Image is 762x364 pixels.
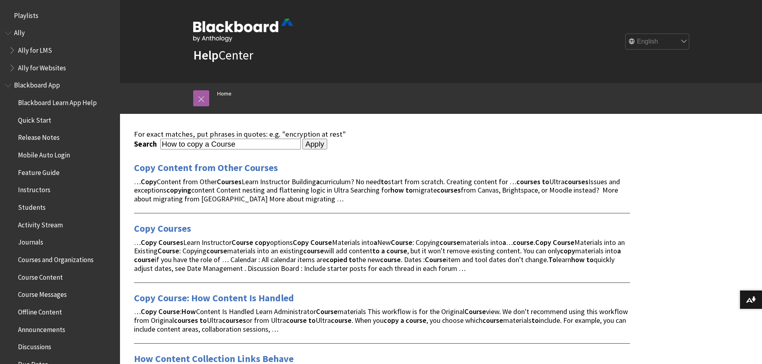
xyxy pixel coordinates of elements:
strong: to [406,185,413,195]
select: Site Language Selector [626,34,690,50]
span: Ally [14,26,25,37]
strong: a [374,238,377,247]
strong: course [440,238,460,247]
strong: Copy [535,238,551,247]
strong: Copy [293,238,309,247]
strong: to [200,316,207,325]
span: Playlists [14,9,38,20]
a: Home [217,89,232,99]
strong: a [400,316,404,325]
strong: copying [166,185,191,195]
span: Discussions [18,340,51,351]
strong: Courses [158,238,183,247]
strong: Course [464,307,486,316]
strong: How [182,307,196,316]
strong: copy [560,246,575,255]
nav: Book outline for Playlists [5,9,115,22]
strong: how [390,185,404,195]
strong: course [286,316,307,325]
strong: Copy [141,307,157,316]
span: Students [18,201,46,211]
strong: course [380,255,401,264]
span: Mobile Auto Login [18,148,70,159]
span: … Content from Other Learn Instructor Building curriculum? No need start from scratch. Creating c... [134,177,620,204]
a: Copy Content from Other Courses [134,161,278,174]
strong: Course [232,238,253,247]
a: HelpCenter [193,47,253,63]
span: Course Messages [18,288,67,299]
strong: copy [384,316,399,325]
strong: to [372,246,380,255]
strong: courses [437,185,461,195]
strong: courses [516,177,540,186]
strong: to [586,255,594,264]
span: Release Notes [18,131,60,142]
span: Announcements [18,323,65,334]
strong: course [386,246,407,255]
strong: to [532,316,539,325]
span: Offline Content [18,305,62,316]
span: … Learn Instructor options Materials into New : Copying materials into … . Materials into an Exis... [134,238,625,273]
strong: Course [553,238,574,247]
span: Ally for LMS [18,44,52,54]
strong: Course [425,255,446,264]
strong: copy [255,238,270,247]
strong: course [331,316,352,325]
strong: Course [158,246,179,255]
strong: Copy [141,238,157,247]
strong: a [502,238,506,247]
strong: To [548,255,556,264]
strong: course [482,316,503,325]
span: Ally for Websites [18,61,66,72]
strong: courses [564,177,588,186]
label: Search [134,139,159,149]
span: Instructors [18,183,50,194]
strong: courses [174,316,198,325]
strong: course [303,246,324,255]
span: Feature Guide [18,166,60,177]
span: Blackboard App [14,79,60,90]
strong: to [308,316,316,325]
img: Blackboard by Anthology [193,19,293,42]
strong: course [134,255,155,264]
strong: Help [193,47,218,63]
a: Copy Courses [134,222,191,235]
strong: a [617,246,621,255]
strong: to [381,177,388,186]
span: Activity Stream [18,218,63,229]
nav: Book outline for Anthology Ally Help [5,26,115,75]
strong: Copy [141,177,157,186]
strong: Course [310,238,332,247]
strong: Course [391,238,412,247]
span: Journals [18,236,43,247]
input: Apply [302,139,328,150]
strong: a [316,177,320,186]
strong: Course [316,307,338,316]
a: Copy Course: How Content Is Handled [134,292,294,304]
span: Course Content [18,271,63,281]
strong: a [381,246,385,255]
strong: how [571,255,585,264]
span: Quick Start [18,113,51,124]
div: For exact matches, put phrases in quotes: e.g. "encryption at rest" [134,130,630,139]
span: Courses and Organizations [18,253,94,264]
strong: course [406,316,426,325]
span: Blackboard Learn App Help [18,96,97,107]
strong: Courses [217,177,242,186]
strong: course [513,238,534,247]
strong: course [206,246,227,255]
span: … : Content Is Handled Learn Administrator materials This workflow is for the Original view. We d... [134,307,628,334]
strong: to [542,177,549,186]
strong: courses [222,316,246,325]
strong: Course [158,307,180,316]
strong: to [349,255,356,264]
strong: copied [326,255,347,264]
